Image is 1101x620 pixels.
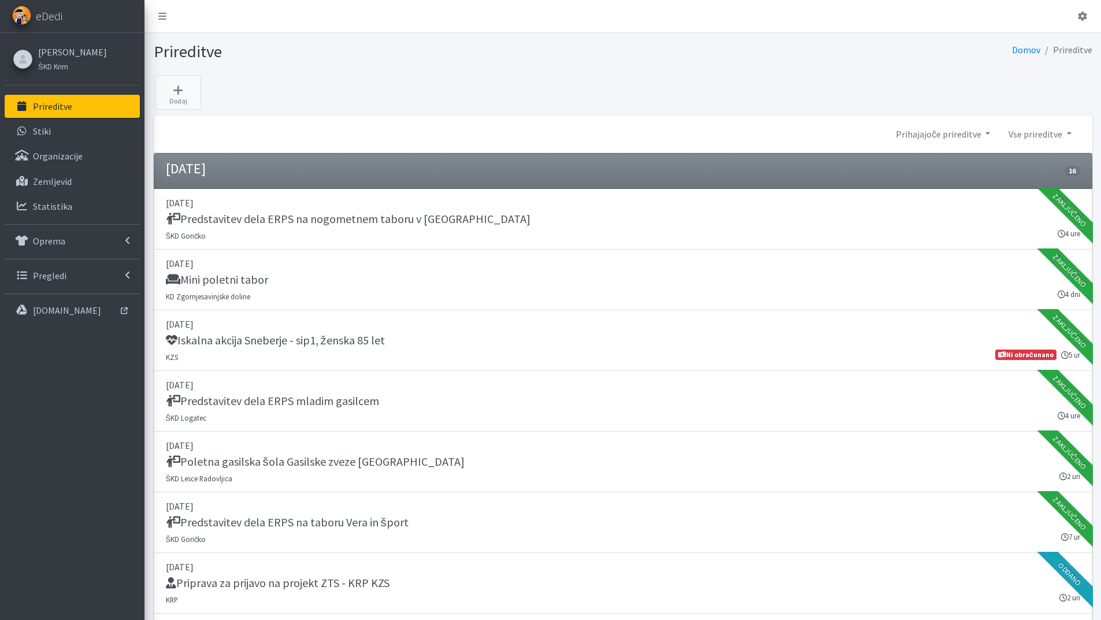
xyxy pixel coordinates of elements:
[5,144,140,168] a: Organizacije
[166,439,1080,452] p: [DATE]
[166,595,178,604] small: KRP
[166,413,207,422] small: ŠKD Logatec
[166,474,233,483] small: ŠKD Lesce Radovljica
[154,492,1092,553] a: [DATE] Predstavitev dela ERPS na taboru Vera in šport ŠKD Goričko 7 ur Zaključeno
[166,273,268,287] h5: Mini poletni tabor
[38,45,107,59] a: [PERSON_NAME]
[166,212,531,226] h5: Predstavitev dela ERPS na nogometnem taboru v [GEOGRAPHIC_DATA]
[33,125,51,137] p: Stiki
[166,560,1080,574] p: [DATE]
[5,120,140,143] a: Stiki
[38,62,68,71] small: ŠKD Krim
[154,310,1092,371] a: [DATE] Iskalna akcija Sneberje - sip1, ženska 85 let KZS 5 ur Ni obračunano Zaključeno
[33,101,72,112] p: Prireditve
[33,305,101,316] p: [DOMAIN_NAME]
[5,170,140,193] a: Zemljevid
[154,371,1092,432] a: [DATE] Predstavitev dela ERPS mladim gasilcem ŠKD Logatec 4 ure Zaključeno
[154,189,1092,250] a: [DATE] Predstavitev dela ERPS na nogometnem taboru v [GEOGRAPHIC_DATA] ŠKD Goričko 4 ure Zaključeno
[154,42,619,62] h1: Prireditve
[5,195,140,218] a: Statistika
[33,201,72,212] p: Statistika
[33,176,72,187] p: Zemljevid
[5,95,140,118] a: Prireditve
[33,235,65,247] p: Oprema
[154,250,1092,310] a: [DATE] Mini poletni tabor KD Zgornjesavinjske doline 4 dni Zaključeno
[166,196,1080,210] p: [DATE]
[166,534,206,544] small: ŠKD Goričko
[166,515,409,529] h5: Predstavitev dela ERPS na taboru Vera in šport
[5,229,140,253] a: Oprema
[999,122,1080,146] a: Vse prireditve
[166,317,1080,331] p: [DATE]
[995,350,1056,360] span: Ni obračunano
[166,576,390,590] h5: Priprava za prijavo na projekt ZTS - KRP KZS
[166,257,1080,270] p: [DATE]
[166,161,206,177] h4: [DATE]
[166,292,250,301] small: KD Zgornjesavinjske doline
[5,264,140,287] a: Pregledi
[887,122,999,146] a: Prihajajoče prireditve
[1012,44,1040,55] a: Domov
[155,75,201,110] a: Dodaj
[1065,166,1080,176] span: 16
[154,432,1092,492] a: [DATE] Poletna gasilska šola Gasilske zveze [GEOGRAPHIC_DATA] ŠKD Lesce Radovljica 2 uri Zaključeno
[1040,42,1092,58] li: Prireditve
[166,378,1080,392] p: [DATE]
[33,270,66,281] p: Pregledi
[154,553,1092,614] a: [DATE] Priprava za prijavo na projekt ZTS - KRP KZS KRP 2 uri Oddano
[5,299,140,322] a: [DOMAIN_NAME]
[166,333,385,347] h5: Iskalna akcija Sneberje - sip1, ženska 85 let
[33,150,83,162] p: Organizacije
[166,499,1080,513] p: [DATE]
[38,59,107,73] a: ŠKD Krim
[12,6,31,25] img: eDedi
[166,352,178,362] small: KZS
[166,231,206,240] small: ŠKD Goričko
[36,8,62,25] span: eDedi
[166,394,379,408] h5: Predstavitev dela ERPS mladim gasilcem
[166,455,465,469] h5: Poletna gasilska šola Gasilske zveze [GEOGRAPHIC_DATA]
